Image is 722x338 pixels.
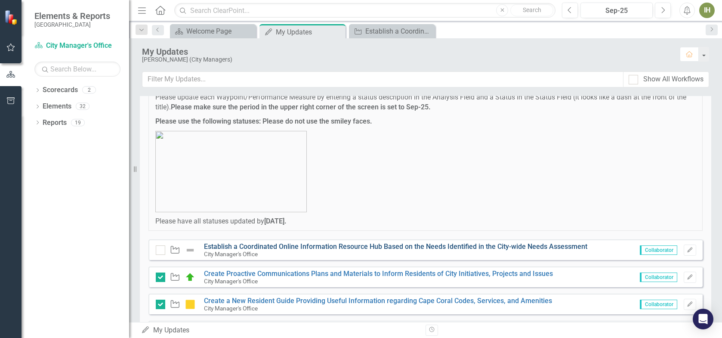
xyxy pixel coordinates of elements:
div: Sep-25 [583,6,650,16]
strong: Please use the following statuses: Please do not use the smiley faces. [155,117,372,125]
a: Elements [43,102,71,112]
small: City Manager's Office [204,305,258,312]
div: My Updates [142,47,671,56]
p: Please have all statuses updated by [155,217,696,226]
input: Search Below... [34,62,120,77]
div: 19 [71,119,85,126]
span: Collaborator [640,273,677,282]
a: Create a New Resident Guide Providing Useful Information regarding Cape Coral Codes, Services, an... [204,297,552,305]
div: My Updates [141,326,419,335]
div: Welcome Page [186,26,254,37]
img: On Schedule or Complete [185,272,195,282]
div: Open Intercom Messenger [693,309,713,329]
img: Not Defined [185,245,195,255]
button: Sep-25 [580,3,653,18]
small: City Manager's Office [204,251,258,257]
a: Welcome Page [172,26,254,37]
a: Establish a Coordinated Online Information Resource Hub Based on the Needs Identified in the City... [204,242,587,251]
div: [PERSON_NAME] (City Managers) [142,56,671,63]
span: Elements & Reports [34,11,110,21]
p: Please update each Waypoint/Performance Measure by entering a status description in the Analysis ... [155,93,696,112]
img: In Progress or Needs Work [185,299,195,310]
span: Collaborator [640,245,677,255]
div: Show All Workflows [643,74,703,84]
button: IH [699,3,715,18]
div: 2 [82,87,96,94]
input: Filter My Updates... [142,71,623,87]
div: My Updates [276,27,343,37]
a: Scorecards [43,85,78,95]
img: mceclip0%20v16.png [155,131,307,212]
small: [GEOGRAPHIC_DATA] [34,21,110,28]
a: Reports [43,118,67,128]
span: Collaborator [640,300,677,309]
input: Search ClearPoint... [174,3,555,18]
strong: Please make sure the period in the upper right corner of the screen is set to Sep-25. [171,103,431,111]
strong: [DATE]. [264,217,287,225]
a: Establish a Coordinated Online Information Resource Hub Based on the Needs Identified in the City... [351,26,433,37]
div: 32 [76,103,89,110]
a: Create Proactive Communications Plans and Materials to Inform Residents of City Initiatives, Proj... [204,270,553,278]
span: Search [523,6,541,13]
small: City Manager's Office [204,278,258,285]
img: ClearPoint Strategy [4,9,19,25]
button: Search [510,4,553,16]
a: City Manager's Office [34,41,120,51]
div: Establish a Coordinated Online Information Resource Hub Based on the Needs Identified in the City... [365,26,433,37]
